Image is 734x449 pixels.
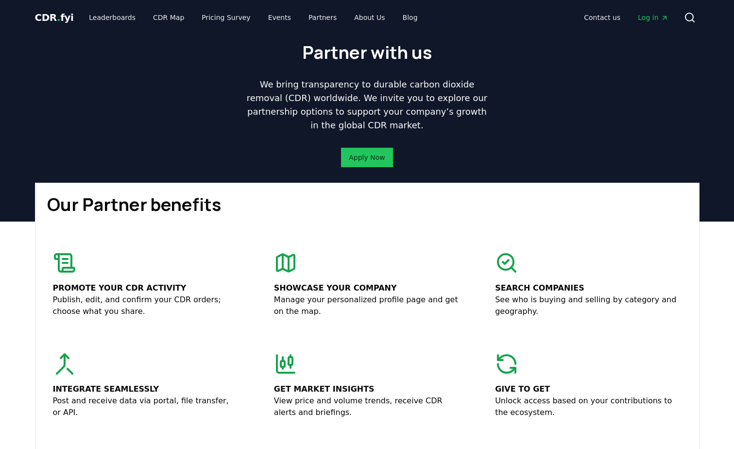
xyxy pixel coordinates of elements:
[576,9,628,26] a: Contact us
[274,395,460,418] p: View price and volume trends, receive CDR alerts and briefings.
[53,282,239,294] p: Promote your CDR activity
[302,43,432,62] h1: Partner with us
[243,78,492,132] p: We bring transparency to durable carbon dioxide removal (CDR) worldwide. We invite you to explore...
[395,9,426,26] a: Blog
[630,9,676,26] a: Log in
[346,9,393,26] a: About Us
[194,9,258,26] a: Pricing Survey
[274,294,460,317] p: Manage your personalized profile page and get on the map.
[495,282,681,294] p: Search companies
[35,12,74,23] span: CDR fyi
[274,282,460,294] p: Showcase your company
[53,294,239,317] p: Publish, edit, and confirm your CDR orders; choose what you share.
[35,11,74,24] a: CDR.fyi
[57,12,60,23] span: .
[349,153,385,162] a: Apply Now
[145,9,192,26] a: CDR Map
[53,383,239,395] p: Integrate seamlessly
[274,383,460,395] p: Get market insights
[576,9,676,26] nav: Main
[81,9,143,26] a: Leaderboards
[495,395,681,418] p: Unlock access based on your contributions to the ecosystem.
[47,195,687,214] h1: Our Partner benefits
[341,148,393,167] button: Apply Now
[81,9,425,26] nav: Main
[301,9,344,26] a: Partners
[495,294,681,317] p: See who is buying and selling by category and geography.
[495,383,681,395] p: Give to get
[260,9,299,26] a: Events
[638,13,668,22] span: Log in
[53,395,239,418] p: Post and receive data via portal, file transfer, or API.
